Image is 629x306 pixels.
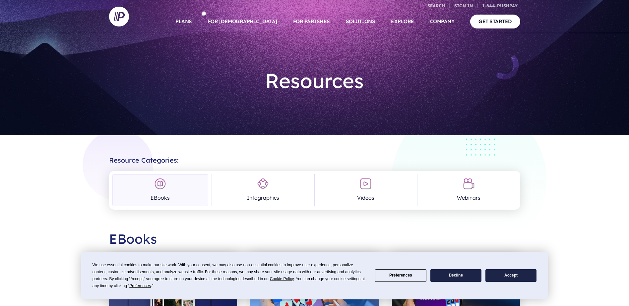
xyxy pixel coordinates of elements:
[129,283,151,288] span: Preferences
[270,277,294,281] span: Cookie Policy
[485,269,536,282] button: Accept
[112,174,208,206] a: EBooks
[257,178,269,190] img: Infographics Icon
[154,178,166,190] img: EBooks Icon
[109,226,520,252] h2: EBooks
[208,10,277,33] a: FOR [DEMOGRAPHIC_DATA]
[217,64,412,98] h1: Resources
[360,178,372,190] img: Videos Icon
[293,10,330,33] a: FOR PARISHES
[93,262,367,289] div: We use essential cookies to make our site work. With your consent, we may also use non-essential ...
[391,10,414,33] a: EXPLORE
[470,15,520,28] a: GET STARTED
[346,10,375,33] a: SOLUTIONS
[375,269,426,282] button: Preferences
[109,151,520,164] h2: Resource Categories:
[81,252,548,299] div: Cookie Consent Prompt
[175,10,192,33] a: PLANS
[421,174,517,206] a: Webinars
[215,174,311,206] a: Infographics
[463,178,475,190] img: Webinars Icon
[430,269,481,282] button: Decline
[318,174,414,206] a: Videos
[430,10,455,33] a: COMPANY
